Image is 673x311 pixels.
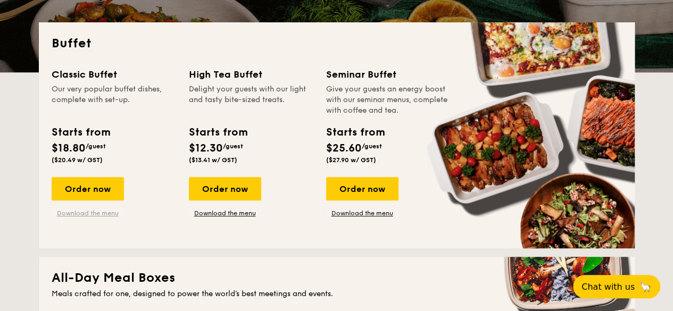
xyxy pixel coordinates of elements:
[573,275,660,298] button: Chat with us🦙
[52,35,622,52] h2: Buffet
[326,156,376,164] span: ($27.90 w/ GST)
[52,67,176,82] div: Classic Buffet
[52,289,622,299] div: Meals crafted for one, designed to power the world's best meetings and events.
[189,177,261,200] div: Order now
[52,156,103,164] span: ($20.49 w/ GST)
[189,142,223,155] span: $12.30
[52,177,124,200] div: Order now
[189,84,313,116] div: Delight your guests with our light and tasty bite-sized treats.
[362,142,382,150] span: /guest
[326,177,398,200] div: Order now
[189,67,313,82] div: High Tea Buffet
[326,124,384,140] div: Starts from
[326,209,398,217] a: Download the menu
[639,281,652,293] span: 🦙
[326,67,451,82] div: Seminar Buffet
[189,124,247,140] div: Starts from
[52,142,86,155] span: $18.80
[223,142,243,150] span: /guest
[326,142,362,155] span: $25.60
[326,84,451,116] div: Give your guests an energy boost with our seminar menus, complete with coffee and tea.
[86,142,106,150] span: /guest
[189,209,261,217] a: Download the menu
[52,209,124,217] a: Download the menu
[581,282,635,292] span: Chat with us
[189,156,237,164] span: ($13.41 w/ GST)
[52,84,176,116] div: Our very popular buffet dishes, complete with set-up.
[52,270,622,287] h2: All-Day Meal Boxes
[52,124,110,140] div: Starts from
